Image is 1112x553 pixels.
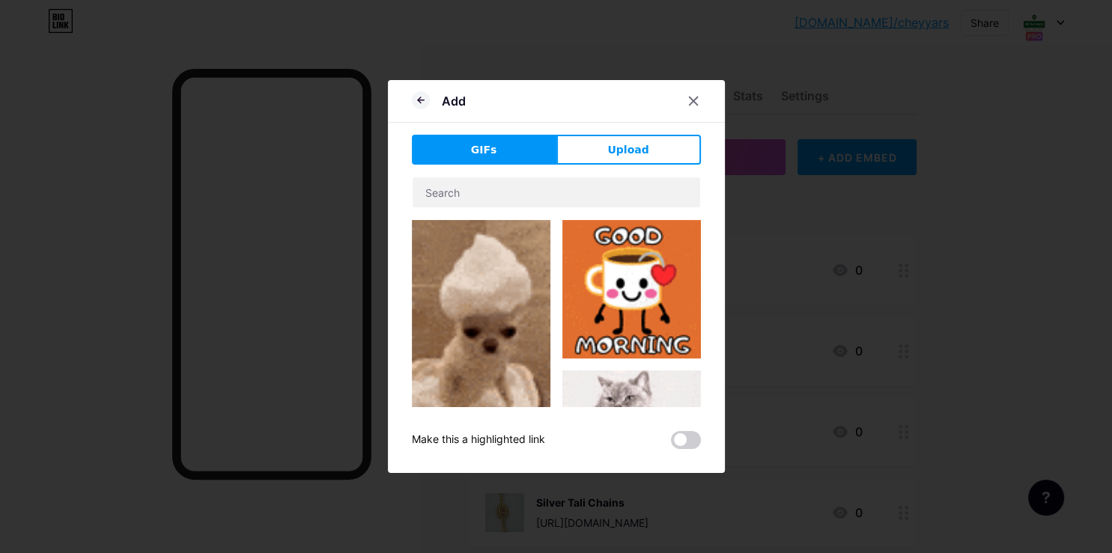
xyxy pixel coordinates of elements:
[471,142,497,158] span: GIFs
[556,135,701,165] button: Upload
[412,135,556,165] button: GIFs
[442,92,466,110] div: Add
[562,220,701,358] img: Gihpy
[412,431,545,449] div: Make this a highlighted link
[562,370,701,509] img: Gihpy
[413,177,700,207] input: Search
[412,220,550,467] img: Gihpy
[607,142,648,158] span: Upload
